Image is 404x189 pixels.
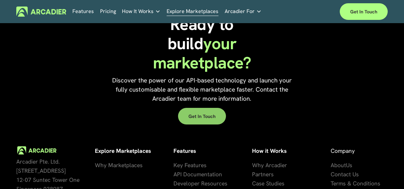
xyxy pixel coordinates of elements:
span: Us [346,162,352,169]
strong: Features [173,147,196,154]
span: se Studies [259,180,284,187]
span: P [252,171,255,178]
strong: Explore Marketplaces [95,147,151,154]
span: Ready to build [168,14,238,54]
a: folder dropdown [225,7,262,17]
a: artners [255,170,274,179]
a: Pricing [100,7,116,17]
iframe: Chat Widget [371,158,404,189]
a: Why Marketplaces [95,161,142,170]
span: Ca [252,180,259,187]
a: API Documentation [173,170,222,179]
a: Developer Resources [173,179,227,188]
span: Discover the power of our API-based technology and launch your fully customisable and flexible ma... [112,76,293,103]
span: Company [331,147,355,154]
a: se Studies [259,179,284,188]
a: Terms & Conditions [331,179,380,188]
a: Features [72,7,94,17]
span: artners [255,171,274,178]
span: Why Marketplaces [95,162,142,169]
a: folder dropdown [122,7,160,17]
span: Terms & Conditions [331,180,380,187]
span: Contact Us [331,171,359,178]
span: Key Features [173,162,206,169]
a: Contact Us [331,170,359,179]
span: About [331,162,346,169]
a: About [331,161,346,170]
span: Arcadier For [225,7,255,16]
a: Ca [252,179,259,188]
a: Get in touch [340,3,388,20]
img: Arcadier [16,7,66,17]
span: API Documentation [173,171,222,178]
h1: your marketplace? [140,15,264,73]
span: Developer Resources [173,180,227,187]
a: Explore Marketplaces [167,7,218,17]
strong: How it Works [252,147,287,154]
a: P [252,170,255,179]
span: How It Works [122,7,154,16]
a: Key Features [173,161,206,170]
a: Get in touch [178,108,226,124]
a: Why Arcadier [252,161,287,170]
span: Why Arcadier [252,162,287,169]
